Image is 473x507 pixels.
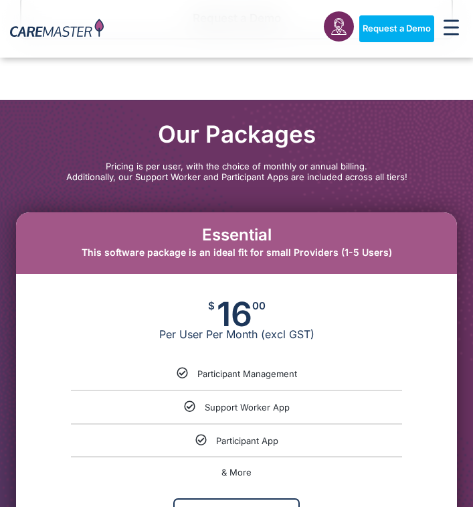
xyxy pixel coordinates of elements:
[216,435,278,446] span: Participant App
[10,19,104,40] img: CareMaster Logo
[9,161,464,182] p: Pricing is per user, with the choice of monthly or annual billing. Additionally, our Support Work...
[221,467,252,478] span: & More
[208,301,215,311] span: $
[16,328,457,341] span: Per User Per Month (excl GST)
[359,15,434,42] a: Request a Demo
[440,15,463,42] div: Menu Toggle
[29,226,444,245] h2: Essential
[82,246,392,258] span: This software package is an ideal fit for small Providers (1-5 Users)
[197,368,297,379] span: Participant Management
[9,120,464,148] h2: Our Packages
[252,301,266,311] span: 00
[363,23,431,34] span: Request a Demo
[217,301,252,328] span: 16
[205,402,290,413] span: Support Worker App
